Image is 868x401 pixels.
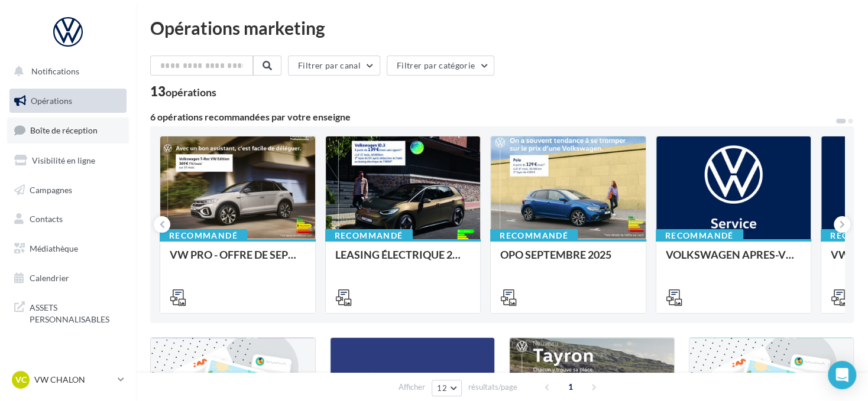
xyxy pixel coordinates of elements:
div: Recommandé [325,229,413,242]
button: Filtrer par canal [288,56,380,76]
div: Opérations marketing [150,19,854,37]
a: Opérations [7,89,129,113]
div: Recommandé [490,229,578,242]
a: Campagnes [7,178,129,203]
span: 12 [437,383,447,393]
a: Contacts [7,207,129,232]
div: opérations [166,87,216,97]
div: Recommandé [656,229,743,242]
div: VW PRO - OFFRE DE SEPTEMBRE 25 [170,249,306,272]
span: ASSETS PERSONNALISABLES [30,299,122,325]
span: Boîte de réception [30,125,98,135]
button: Notifications [7,59,124,84]
a: Boîte de réception [7,118,129,143]
a: Médiathèque [7,236,129,261]
div: LEASING ÉLECTRIQUE 2025 [335,249,471,272]
a: VC VW CHALON [9,369,127,391]
a: ASSETS PERSONNALISABLES [7,295,129,330]
div: 6 opérations recommandées par votre enseigne [150,112,835,122]
span: Contacts [30,214,63,224]
span: Afficher [399,382,425,393]
span: Visibilité en ligne [32,155,95,165]
button: Filtrer par catégorie [387,56,494,76]
span: Notifications [31,66,79,76]
div: Open Intercom Messenger [828,361,856,389]
span: VC [15,374,27,386]
a: Calendrier [7,266,129,291]
div: VOLKSWAGEN APRES-VENTE [666,249,802,272]
span: 1 [561,377,580,396]
button: 12 [432,380,462,396]
p: VW CHALON [34,374,113,386]
span: Médiathèque [30,243,78,253]
a: Visibilité en ligne [7,148,129,173]
span: Opérations [31,96,72,106]
span: Calendrier [30,273,69,283]
div: Recommandé [160,229,247,242]
span: Campagnes [30,184,72,194]
span: résultats/page [468,382,517,393]
div: OPO SEPTEMBRE 2025 [500,249,636,272]
div: 13 [150,85,216,98]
